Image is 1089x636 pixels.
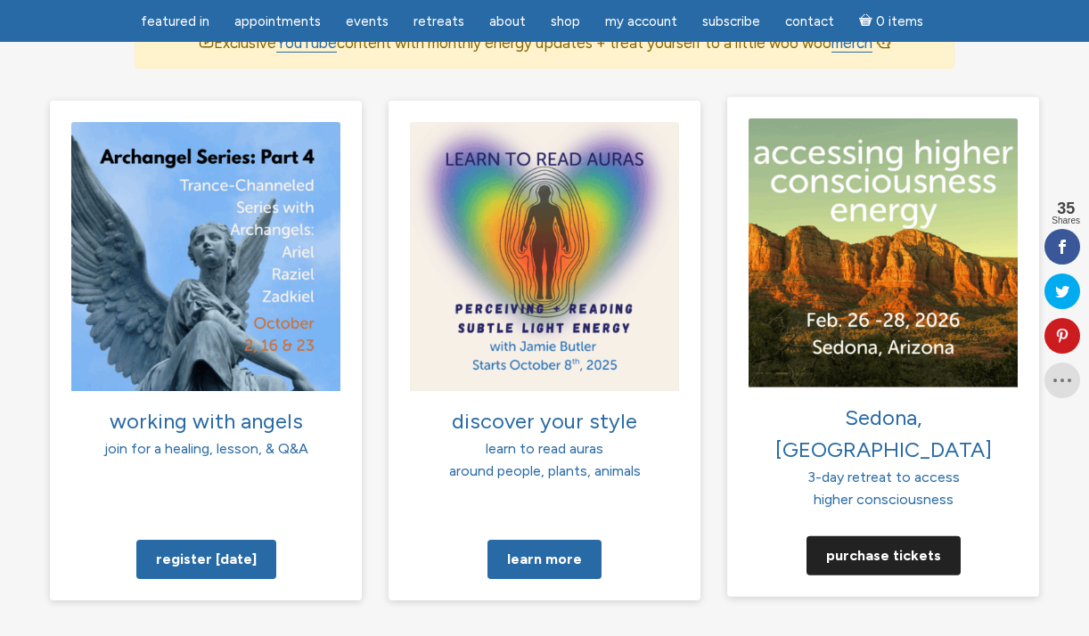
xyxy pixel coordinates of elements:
[141,13,209,29] span: featured in
[540,4,591,39] a: Shop
[876,15,923,29] span: 0 items
[859,13,876,29] i: Cart
[479,4,536,39] a: About
[807,468,960,485] span: 3-day retreat to access
[594,4,688,39] a: My Account
[489,13,526,29] span: About
[136,540,276,579] a: Register [DATE]
[486,440,603,457] span: learn to read auras
[135,18,954,69] div: Exclusive content with monthly energy updates + treat yourself to a little woo woo
[702,13,760,29] span: Subscribe
[224,4,332,39] a: Appointments
[692,4,771,39] a: Subscribe
[551,13,580,29] span: Shop
[413,13,464,29] span: Retreats
[807,535,961,575] a: Purchase tickets
[774,4,845,39] a: Contact
[785,13,834,29] span: Contact
[130,4,220,39] a: featured in
[1052,216,1080,225] span: Shares
[335,4,399,39] a: Events
[234,13,321,29] span: Appointments
[605,13,677,29] span: My Account
[346,13,389,29] span: Events
[452,408,637,434] span: discover your style
[831,34,872,53] a: merch
[487,540,602,579] a: Learn more
[276,34,337,53] a: YouTube
[814,491,954,508] span: higher consciousness
[775,404,992,461] span: Sedona, [GEOGRAPHIC_DATA]
[848,3,934,39] a: Cart0 items
[449,462,641,479] span: around people, plants, animals
[110,408,303,434] span: working with angels
[1052,200,1080,216] span: 35
[403,4,475,39] a: Retreats
[104,440,308,457] span: join for a healing, lesson, & Q&A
